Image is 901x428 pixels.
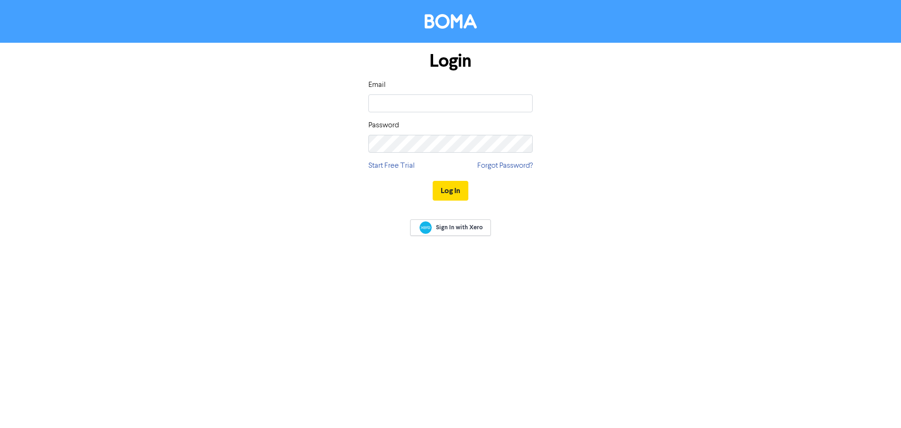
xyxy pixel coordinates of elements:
label: Email [368,79,386,91]
a: Forgot Password? [477,160,533,171]
button: Log In [433,181,468,201]
span: Sign In with Xero [436,223,483,232]
h1: Login [368,50,533,72]
img: BOMA Logo [425,14,477,29]
label: Password [368,120,399,131]
a: Sign In with Xero [410,219,491,236]
a: Start Free Trial [368,160,415,171]
img: Xero logo [420,221,432,234]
